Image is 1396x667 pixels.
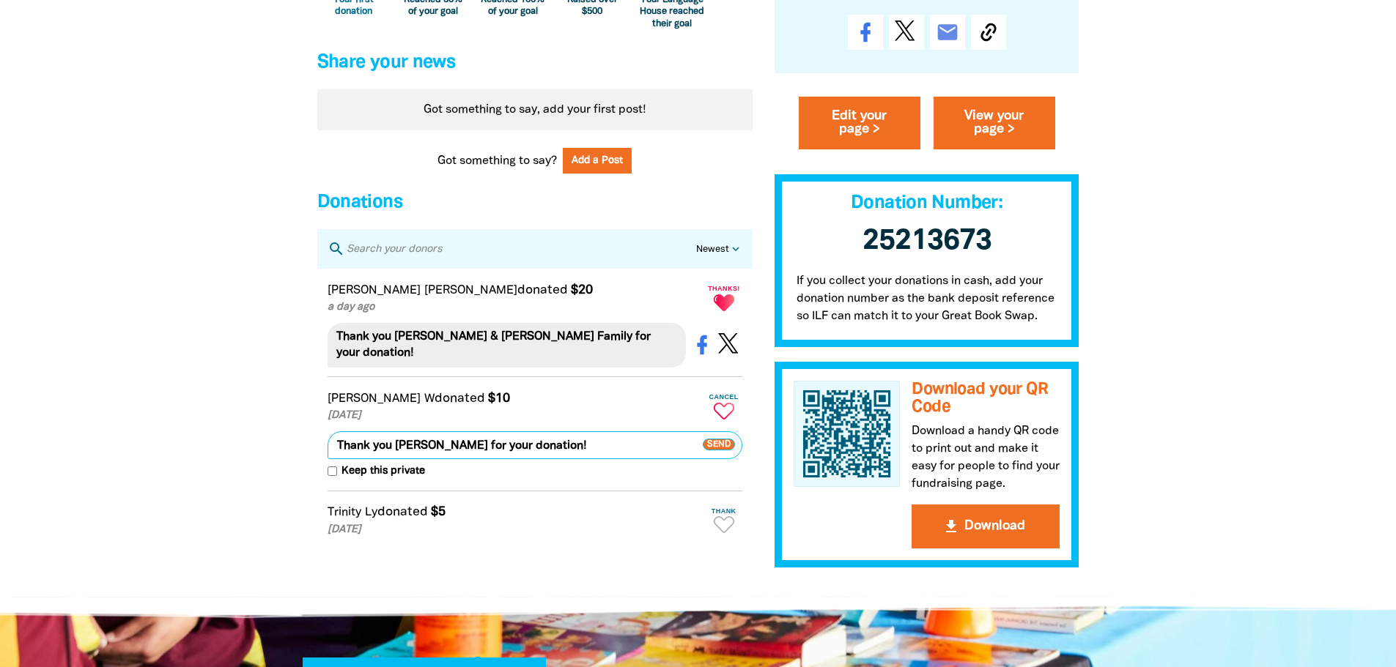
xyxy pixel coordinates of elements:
em: W [424,394,435,404]
em: Trinity [328,507,361,518]
button: Add a Post [563,148,632,174]
span: Got something to say? [437,152,557,170]
p: [DATE] [328,408,703,424]
button: get_appDownload [912,504,1060,548]
span: Thank [706,507,742,515]
span: Send [703,439,735,450]
div: Thank you [PERSON_NAME] & [PERSON_NAME] Family for your donation! [328,323,686,368]
p: a day ago [328,299,703,316]
h3: Download your QR Code [912,381,1060,417]
div: Paginated content [317,89,753,130]
input: Keep this private [328,466,337,476]
span: donated [517,284,568,296]
button: Send [703,431,742,458]
span: Donations [317,194,402,211]
a: email [930,15,965,50]
em: [PERSON_NAME] [424,286,517,296]
p: If you collect your donations in cash, add your donation number as the bank deposit reference so ... [775,272,1079,347]
h4: Share your news [317,48,753,78]
a: View your page > [934,97,1055,149]
em: $20 [571,284,593,296]
em: Ly [365,507,377,518]
input: Search your donors [345,239,696,258]
span: Donation Number: [851,195,1002,212]
em: $5 [431,506,446,518]
span: Keep this private [337,463,425,480]
p: [DATE] [328,522,703,538]
button: Copy Link [971,15,1006,50]
i: search [328,240,345,258]
label: Keep this private [328,463,425,480]
a: Post [889,15,924,50]
i: email [936,21,959,44]
img: QR Code for SCECS Rosebery OSHC Book Swap [794,381,901,488]
a: Share [848,15,883,50]
div: Paginated content [317,269,753,548]
em: [PERSON_NAME] [328,286,421,296]
span: 25213673 [863,228,991,255]
em: $10 [488,392,510,404]
span: donated [377,506,428,518]
textarea: Thank you [PERSON_NAME] for your donation! [328,431,742,459]
i: get_app [942,518,960,535]
a: Edit your page > [799,97,920,149]
button: Cancel [706,387,742,425]
button: Thank [706,502,742,539]
span: donated [435,392,485,404]
span: Cancel [706,393,742,400]
div: Got something to say, add your first post! [317,89,753,130]
em: [PERSON_NAME] [328,394,421,404]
